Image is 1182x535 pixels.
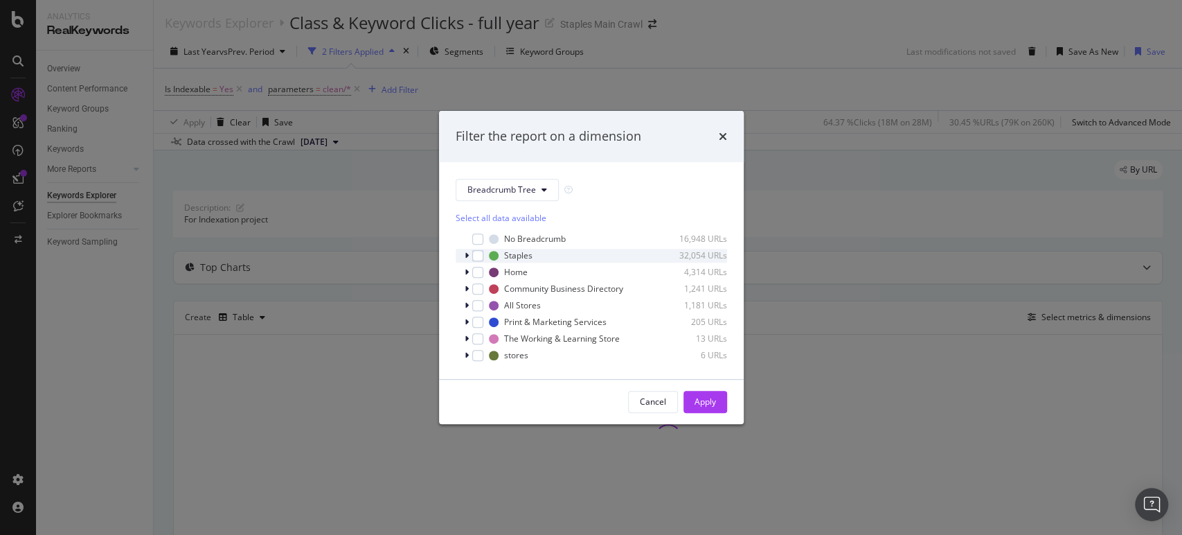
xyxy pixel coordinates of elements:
[659,266,727,278] div: 4,314 URLs
[719,128,727,146] div: times
[467,184,536,195] span: Breadcrumb Tree
[504,316,607,328] div: Print & Marketing Services
[695,396,716,407] div: Apply
[659,316,727,328] div: 205 URLs
[439,111,744,424] div: modal
[504,249,532,261] div: Staples
[504,333,620,344] div: The Working & Learning Store
[659,299,727,311] div: 1,181 URLs
[659,349,727,361] div: 6 URLs
[640,396,666,407] div: Cancel
[456,128,641,146] div: Filter the report on a dimension
[628,391,678,413] button: Cancel
[456,212,727,224] div: Select all data available
[659,333,727,344] div: 13 URLs
[659,283,727,295] div: 1,241 URLs
[659,249,727,261] div: 32,054 URLs
[1135,488,1168,521] div: Open Intercom Messenger
[659,233,727,245] div: 16,948 URLs
[504,233,566,245] div: No Breadcrumb
[504,299,541,311] div: All Stores
[504,283,623,295] div: Community Business Directory
[504,266,528,278] div: Home
[683,391,727,413] button: Apply
[504,349,528,361] div: stores
[456,179,559,201] button: Breadcrumb Tree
